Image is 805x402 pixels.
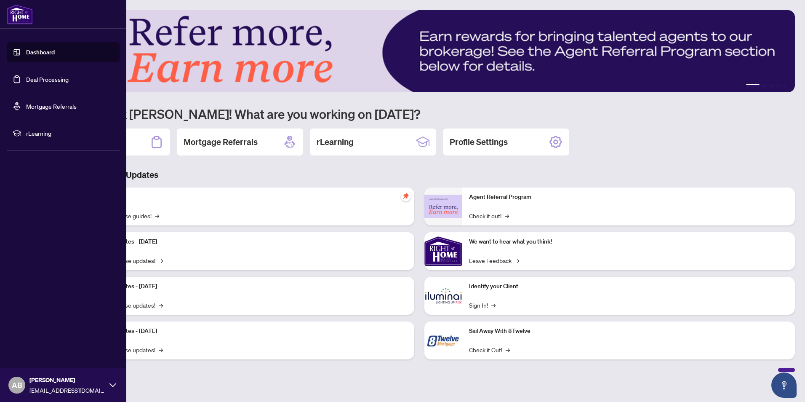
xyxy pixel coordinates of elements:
a: Mortgage Referrals [26,102,77,110]
span: [EMAIL_ADDRESS][DOMAIN_NAME] [29,386,105,395]
h2: Profile Settings [450,136,508,148]
button: Open asap [771,373,797,398]
h2: Mortgage Referrals [184,136,258,148]
span: → [506,345,510,354]
span: AB [12,379,22,391]
p: Platform Updates - [DATE] [88,327,408,336]
button: 1 [746,84,760,87]
h3: Brokerage & Industry Updates [44,169,795,181]
a: Sign In!→ [469,300,496,310]
span: → [505,211,509,220]
a: Leave Feedback→ [469,256,519,265]
span: → [159,300,163,310]
span: → [159,256,163,265]
button: 2 [763,84,766,87]
h2: rLearning [317,136,354,148]
img: logo [7,4,33,24]
img: Slide 0 [44,10,795,92]
span: → [515,256,519,265]
p: Self-Help [88,193,408,202]
span: → [159,345,163,354]
img: Agent Referral Program [424,195,462,218]
p: Identify your Client [469,282,788,291]
a: Check it out!→ [469,211,509,220]
button: 4 [776,84,780,87]
p: Platform Updates - [DATE] [88,237,408,247]
p: Platform Updates - [DATE] [88,282,408,291]
span: → [155,211,159,220]
button: 5 [783,84,786,87]
p: Agent Referral Program [469,193,788,202]
span: rLearning [26,129,114,138]
p: We want to hear what you think! [469,237,788,247]
img: Identify your Client [424,277,462,315]
a: Deal Processing [26,75,69,83]
span: [PERSON_NAME] [29,375,105,385]
span: pushpin [401,191,411,201]
img: Sail Away With 8Twelve [424,322,462,359]
button: 3 [770,84,773,87]
span: → [491,300,496,310]
h1: Welcome back [PERSON_NAME]! What are you working on [DATE]? [44,106,795,122]
img: We want to hear what you think! [424,232,462,270]
p: Sail Away With 8Twelve [469,327,788,336]
a: Dashboard [26,48,55,56]
a: Check it Out!→ [469,345,510,354]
